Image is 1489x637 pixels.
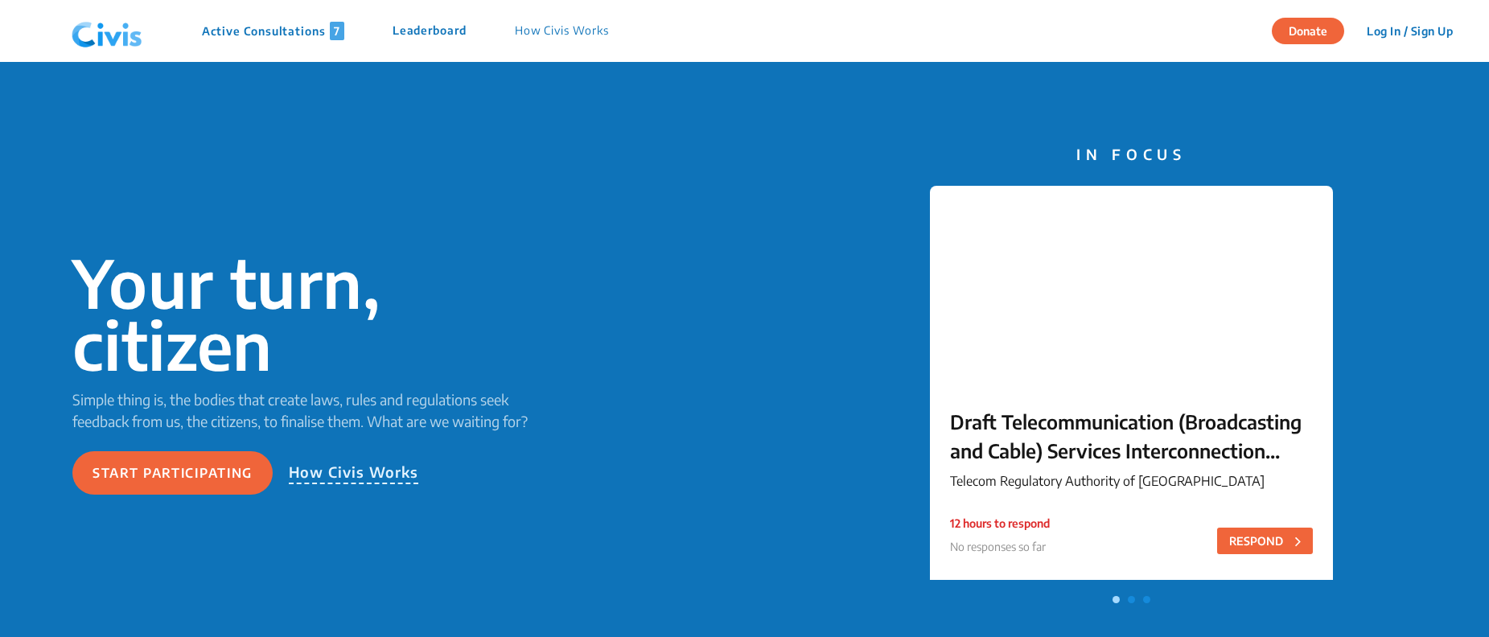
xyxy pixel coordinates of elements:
span: No responses so far [950,540,1046,553]
a: Donate [1272,22,1356,38]
a: Draft Telecommunication (Broadcasting and Cable) Services Interconnection (Addressable Systems) (... [930,186,1333,588]
img: navlogo.png [65,7,149,55]
p: Draft Telecommunication (Broadcasting and Cable) Services Interconnection (Addressable Systems) (... [950,407,1313,465]
button: RESPOND [1217,528,1313,554]
p: 12 hours to respond [950,515,1050,532]
p: How Civis Works [289,461,419,484]
p: Your turn, citizen [72,252,543,376]
button: Log In / Sign Up [1356,18,1463,43]
p: Telecom Regulatory Authority of [GEOGRAPHIC_DATA] [950,471,1313,491]
p: How Civis Works [515,22,609,40]
p: Leaderboard [393,22,467,40]
button: Donate [1272,18,1344,44]
span: 7 [330,22,344,40]
p: Simple thing is, the bodies that create laws, rules and regulations seek feedback from us, the ci... [72,388,543,432]
p: Active Consultations [202,22,344,40]
button: Start participating [72,451,273,495]
p: IN FOCUS [930,143,1333,165]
